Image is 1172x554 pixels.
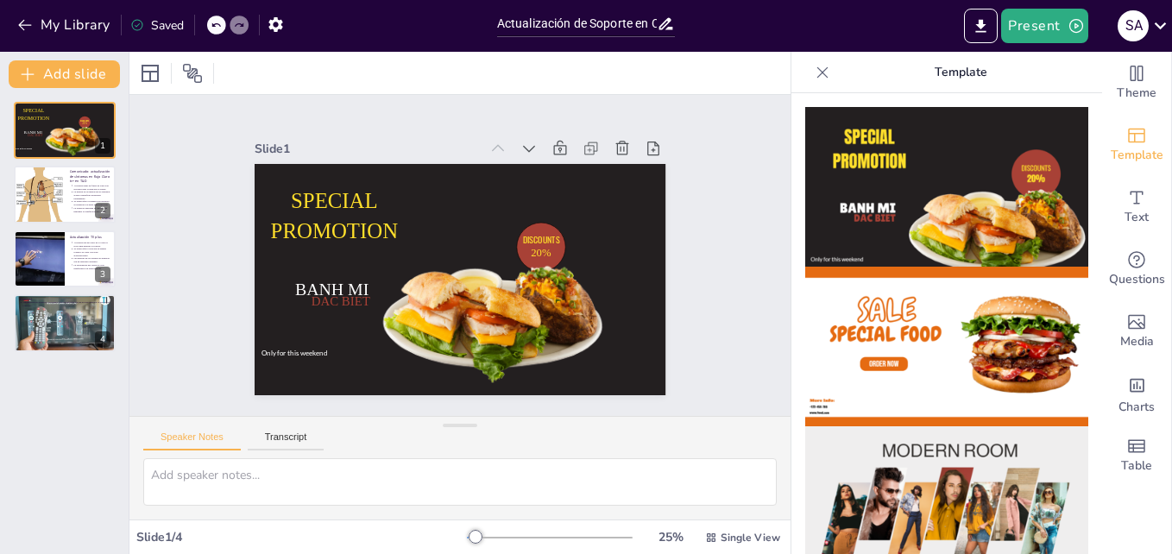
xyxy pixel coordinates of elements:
p: La atención adecuada es crucial para mantener la satisfacción del cliente. [73,206,110,212]
div: Get real-time input from your audience [1102,238,1171,300]
button: Transcript [248,431,325,450]
p: Se espera que los tiempos de respuesta se reduzcan con estas actualizaciones. [73,199,110,205]
div: Slide 1 [295,82,514,167]
p: Template [836,52,1085,93]
button: S A [1118,9,1149,43]
span: SPECIAL PROMOTION [284,140,413,224]
div: Add a table [1102,425,1171,487]
span: DAC BIET [28,134,42,137]
span: BANH MI [290,227,366,268]
p: Comunicado: actualización de síntomas en flujo Claro tv+ en T&D [70,169,110,184]
span: DISCOUNTS [522,254,561,277]
div: S A [1118,10,1149,41]
p: La mejora en la generación de síntomas ayuda a identificar problemas rápidamente. [73,190,110,199]
button: Present [1001,9,1087,43]
span: Only for this weekend [240,282,306,311]
div: 2 [95,203,110,218]
div: Add charts and graphs [1102,362,1171,425]
p: Actualización TV plus [70,235,110,240]
span: Single View [721,531,780,545]
div: Add ready made slides [1102,114,1171,176]
p: Las mejoras en los tiempos de atención son un resultado esperado. [73,257,110,263]
button: Add slide [9,60,120,88]
div: Slide 1 / 4 [136,529,467,545]
p: Actualización del árbol de Tv plus es clave para mejorar el soporte. [73,241,110,247]
span: Media [1120,332,1154,351]
div: Add images, graphics, shapes or video [1102,300,1171,362]
div: Saved [130,17,184,34]
img: thumb-1.png [805,107,1088,267]
div: Change the overall theme [1102,52,1171,114]
div: Layout [136,60,164,87]
div: 1 [95,138,110,154]
div: 1 [14,102,116,159]
span: Only for this weekend [16,148,32,149]
div: Add text boxes [1102,176,1171,238]
div: 3 [95,267,110,282]
span: SPECIAL PROMOTION [18,108,50,121]
div: 2 [14,166,116,223]
img: thumb-2.png [805,267,1088,426]
p: Actualizaciones en flujos de T&D son cruciales para la atención al cliente. [73,184,110,190]
p: Se espera que la solución en primer contacto se logre con estas actualizaciones. [73,248,110,257]
span: Text [1125,208,1149,227]
div: 4 [14,294,116,351]
span: BANH MI [24,130,42,135]
span: DAC BIET [302,247,362,279]
span: Template [1111,146,1163,165]
button: Speaker Notes [143,431,241,450]
div: 3 [14,230,116,287]
p: ¡Gracias! [19,297,110,302]
span: Table [1121,456,1152,475]
button: Export to PowerPoint [964,9,998,43]
p: Agradecemos su atención y esperamos que esta información sea útil para mejorar el soporte en Clar... [22,301,110,307]
div: 4 [95,331,110,347]
span: Position [182,63,203,84]
input: Insert title [497,11,657,36]
div: 25 % [650,529,691,545]
span: Charts [1118,398,1155,417]
p: La experiencia del cliente se verá beneficiada con estas mejoras. [73,263,110,269]
span: Theme [1117,84,1156,103]
button: My Library [13,11,117,39]
span: Questions [1109,270,1165,289]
